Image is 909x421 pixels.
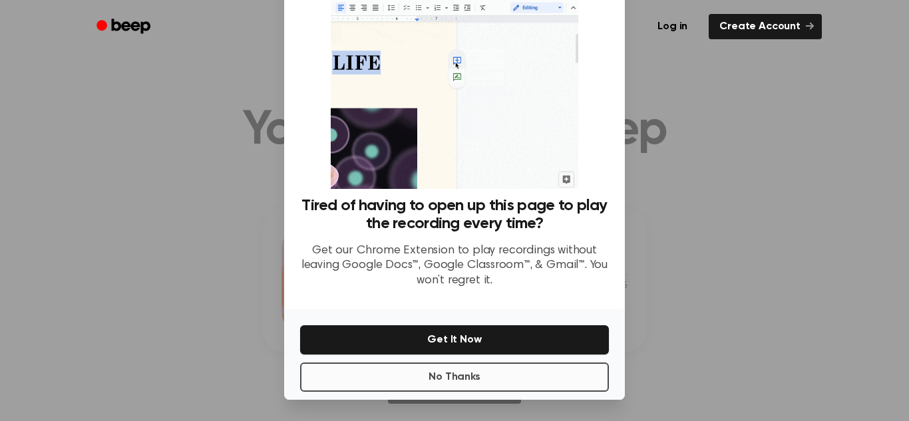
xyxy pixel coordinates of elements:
[300,362,609,392] button: No Thanks
[87,14,162,40] a: Beep
[709,14,822,39] a: Create Account
[644,11,701,42] a: Log in
[300,243,609,289] p: Get our Chrome Extension to play recordings without leaving Google Docs™, Google Classroom™, & Gm...
[300,197,609,233] h3: Tired of having to open up this page to play the recording every time?
[300,325,609,354] button: Get It Now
